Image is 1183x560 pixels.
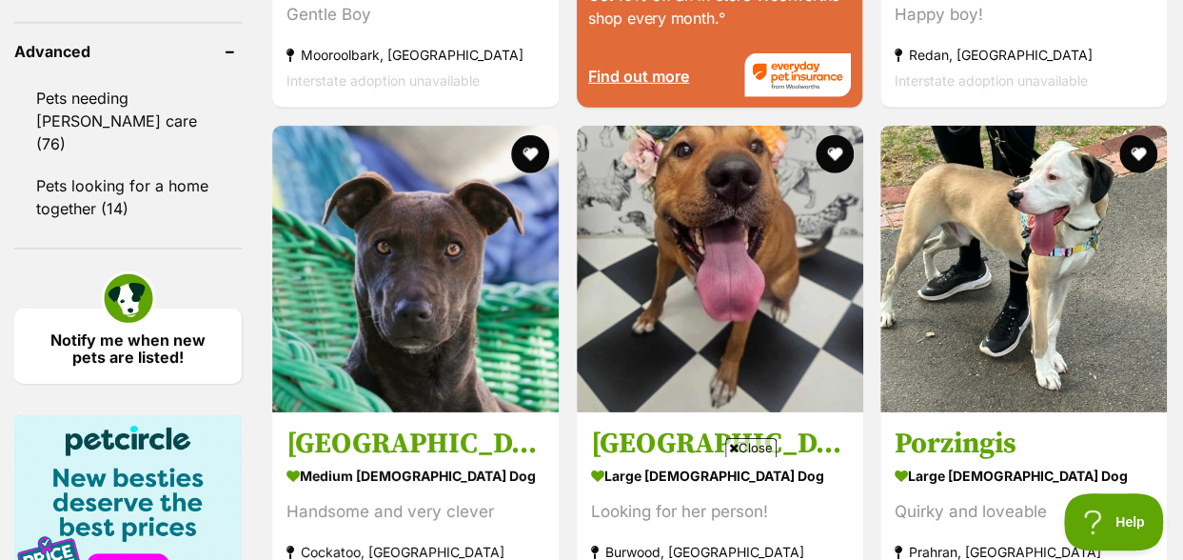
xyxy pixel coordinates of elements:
[14,78,242,164] a: Pets needing [PERSON_NAME] care (76)
[14,166,242,229] a: Pets looking for a home together (14)
[895,426,1153,462] h3: Porzingis
[286,426,544,462] h3: [GEOGRAPHIC_DATA]
[286,72,480,89] span: Interstate adoption unavailable
[880,126,1167,412] img: Porzingis - Great Dane x Mastiff Dog
[895,2,1153,28] div: Happy boy!
[272,126,559,412] img: Austria - Mastiff x Staffordshire Bull Terrier Dog
[130,465,1054,550] iframe: Advertisement
[591,426,849,462] h3: [GEOGRAPHIC_DATA]
[14,43,242,60] header: Advanced
[577,126,863,412] img: Verona - Shar-Pei x Mastiff Dog
[14,309,242,384] a: Notify me when new pets are listed!
[815,135,853,173] button: favourite
[286,2,544,28] div: Gentle Boy
[895,72,1088,89] span: Interstate adoption unavailable
[1119,135,1157,173] button: favourite
[1064,493,1164,550] iframe: Help Scout Beacon - Open
[895,42,1153,68] strong: Redan, [GEOGRAPHIC_DATA]
[286,42,544,68] strong: Mooroolbark, [GEOGRAPHIC_DATA]
[511,135,549,173] button: favourite
[725,438,777,457] span: Close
